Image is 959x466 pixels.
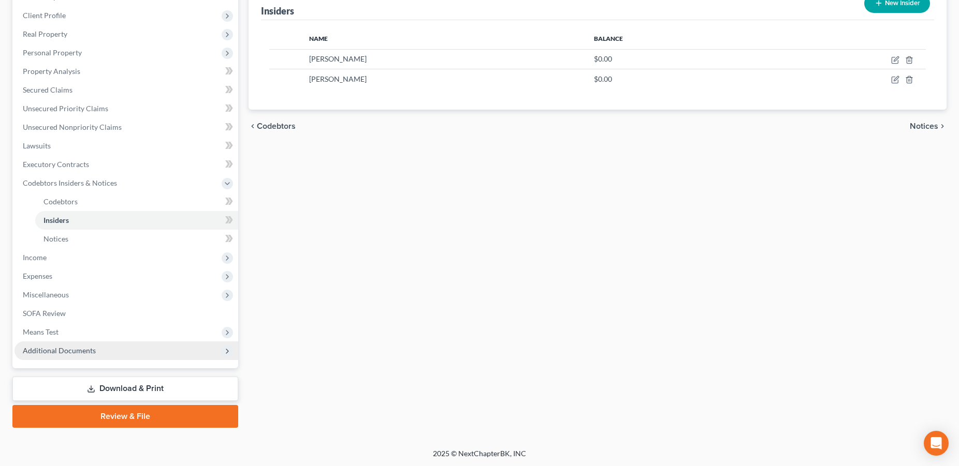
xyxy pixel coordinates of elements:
span: Property Analysis [23,67,80,76]
span: Codebtors Insiders & Notices [23,178,117,187]
div: Open Intercom Messenger [924,431,949,456]
a: Property Analysis [14,62,238,81]
button: Notices chevron_right [910,122,947,130]
span: Notices [43,234,68,243]
span: SOFA Review [23,309,66,318]
a: Lawsuits [14,137,238,155]
span: Miscellaneous [23,290,69,299]
a: Download & Print [12,377,238,401]
div: Insiders [261,5,294,17]
span: Income [23,253,47,262]
span: Secured Claims [23,85,72,94]
i: chevron_right [938,122,947,130]
span: Lawsuits [23,141,51,150]
a: Executory Contracts [14,155,238,174]
button: chevron_left Codebtors [249,122,296,130]
a: Secured Claims [14,81,238,99]
a: SOFA Review [14,304,238,323]
span: Codebtors [43,197,78,206]
a: Unsecured Priority Claims [14,99,238,118]
span: Expenses [23,272,52,280]
span: Unsecured Priority Claims [23,104,108,113]
span: Personal Property [23,48,82,57]
span: Real Property [23,29,67,38]
span: Name [309,35,328,42]
span: [PERSON_NAME] [309,74,367,83]
a: Insiders [35,211,238,230]
span: Notices [910,122,938,130]
a: Notices [35,230,238,248]
span: Unsecured Nonpriority Claims [23,123,122,131]
span: Executory Contracts [23,160,89,169]
span: Client Profile [23,11,66,20]
i: chevron_left [249,122,257,130]
span: Additional Documents [23,346,96,355]
span: Codebtors [257,122,296,130]
a: Codebtors [35,192,238,211]
span: [PERSON_NAME] [309,54,367,63]
span: Balance [594,35,623,42]
span: Insiders [43,216,69,224]
a: Unsecured Nonpriority Claims [14,118,238,137]
span: $0.00 [594,74,612,83]
span: Means Test [23,327,59,336]
span: $0.00 [594,54,612,63]
a: Review & File [12,405,238,428]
